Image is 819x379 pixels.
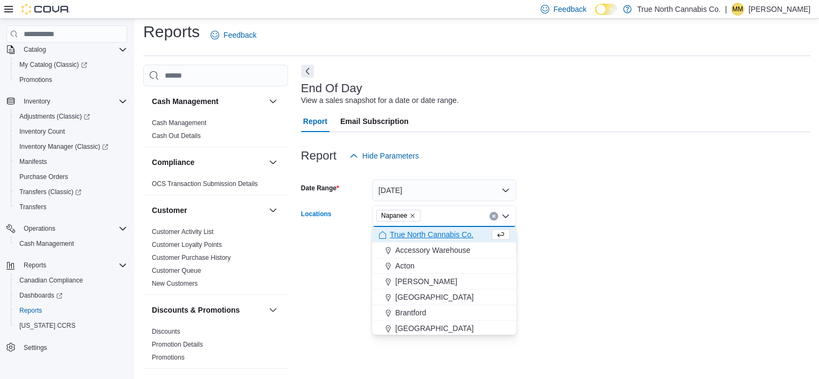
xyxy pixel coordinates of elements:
[19,173,68,181] span: Purchase Orders
[409,212,416,219] button: Remove Napanee from selection in this group
[15,201,127,213] span: Transfers
[143,177,288,195] div: Compliance
[152,180,258,188] a: OCS Transaction Submission Details
[24,224,55,233] span: Operations
[19,291,62,300] span: Dashboards
[152,180,258,188] span: OCS Transaction Submission Details
[24,97,50,106] span: Inventory
[152,96,264,107] button: Cash Management
[15,170,73,183] a: Purchase Orders
[372,321,516,336] button: [GEOGRAPHIC_DATA]
[11,57,131,72] a: My Catalog (Classic)
[301,65,314,78] button: Next
[152,157,194,168] h3: Compliance
[24,45,46,54] span: Catalog
[19,222,60,235] button: Operations
[152,240,222,249] span: Customer Loyalty Points
[301,210,332,218] label: Locations
[223,30,256,40] span: Feedback
[395,292,474,302] span: [GEOGRAPHIC_DATA]
[395,245,471,256] span: Accessory Warehouse
[19,306,42,315] span: Reports
[152,305,264,315] button: Discounts & Promotions
[11,109,131,124] a: Adjustments (Classic)
[303,111,327,132] span: Report
[11,124,131,139] button: Inventory Count
[152,119,206,127] span: Cash Management
[372,258,516,274] button: Acton
[340,111,409,132] span: Email Subscription
[152,119,206,127] a: Cash Management
[395,323,474,334] span: [GEOGRAPHIC_DATA]
[152,157,264,168] button: Compliance
[2,258,131,273] button: Reports
[15,140,113,153] a: Inventory Manager (Classic)
[24,261,46,270] span: Reports
[15,201,51,213] a: Transfers
[19,222,127,235] span: Operations
[15,155,127,168] span: Manifests
[11,273,131,288] button: Canadian Compliance
[152,132,201,140] a: Cash Out Details
[19,142,108,151] span: Inventory Manager (Classic)
[372,305,516,321] button: Brantford
[301,149,337,162] h3: Report
[152,266,201,275] span: Customer Queue
[15,155,51,168] a: Manifests
[15,140,127,153] span: Inventory Manager (Classic)
[501,212,510,220] button: Close list of options
[2,340,131,355] button: Settings
[489,212,498,220] button: Clear input
[372,180,516,201] button: [DATE]
[152,132,201,140] span: Cash Out Details
[152,228,214,236] span: Customer Activity List
[143,225,288,294] div: Customer
[19,60,87,69] span: My Catalog (Classic)
[15,73,57,86] a: Promotions
[345,145,423,167] button: Hide Parameters
[15,237,127,250] span: Cash Management
[395,307,426,318] span: Brantford
[15,110,94,123] a: Adjustments (Classic)
[11,318,131,333] button: [US_STATE] CCRS
[19,95,127,108] span: Inventory
[19,112,90,121] span: Adjustments (Classic)
[152,279,198,288] span: New Customers
[19,239,74,248] span: Cash Management
[15,58,92,71] a: My Catalog (Classic)
[19,341,127,354] span: Settings
[24,343,47,352] span: Settings
[301,184,339,192] label: Date Range
[15,289,127,302] span: Dashboards
[395,260,415,271] span: Acton
[19,95,54,108] button: Inventory
[11,288,131,303] a: Dashboards
[15,304,127,317] span: Reports
[152,305,240,315] h3: Discounts & Promotions
[15,125,69,138] a: Inventory Count
[15,125,127,138] span: Inventory Count
[15,319,80,332] a: [US_STATE] CCRS
[395,276,457,287] span: [PERSON_NAME]
[731,3,744,16] div: Marissa Milburn
[19,341,51,354] a: Settings
[15,274,127,287] span: Canadian Compliance
[19,43,50,56] button: Catalog
[11,184,131,199] a: Transfers (Classic)
[19,276,83,285] span: Canadian Compliance
[15,170,127,183] span: Purchase Orders
[22,4,70,15] img: Cova
[267,304,279,316] button: Discounts & Promotions
[554,4,586,15] span: Feedback
[143,116,288,147] div: Cash Management
[15,274,87,287] a: Canadian Compliance
[143,325,288,368] div: Discounts & Promotions
[595,4,618,15] input: Dark Mode
[381,210,408,221] span: Napanee
[748,3,810,16] p: [PERSON_NAME]
[15,319,127,332] span: Washington CCRS
[11,154,131,169] button: Manifests
[11,236,131,251] button: Cash Management
[301,95,459,106] div: View a sales snapshot for a date or date range.
[362,150,419,161] span: Hide Parameters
